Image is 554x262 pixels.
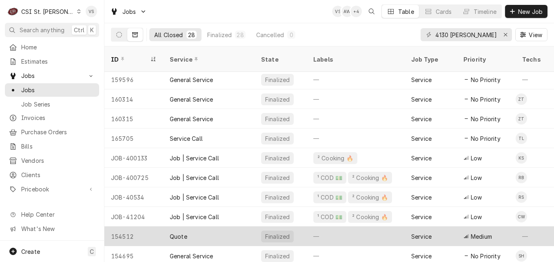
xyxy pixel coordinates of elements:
a: Clients [5,168,99,182]
span: Bills [21,142,95,151]
span: Create [21,248,40,255]
span: K [90,26,94,34]
div: — [307,129,405,148]
div: JOB-400133 [104,148,163,168]
span: New Job [516,7,544,16]
div: Z Past Tech's Avatar [516,113,527,124]
div: 160314 [104,89,163,109]
span: View [527,31,544,39]
div: Courtney Wiliford's Avatar [516,211,527,222]
span: Jobs [21,71,83,80]
span: Ctrl [74,26,84,34]
div: JOB-41204 [104,207,163,226]
div: Service [411,193,432,202]
div: Cards [436,7,452,16]
div: SH [516,250,527,262]
div: Service [411,213,432,221]
div: All Closed [154,31,183,39]
div: ¹ COD 💵 [317,213,343,221]
span: No Priority [471,252,501,260]
div: Finalized [264,134,290,143]
button: Search anythingCtrlK [5,23,99,37]
div: Vicky Stuesse's Avatar [332,6,343,17]
div: Service Call [170,134,203,143]
div: ZT [516,113,527,124]
div: Tom Lembke's Avatar [516,133,527,144]
div: RS [516,191,527,203]
div: ² Cooking 🔥 [351,173,389,182]
span: What's New [21,224,94,233]
div: 160315 [104,109,163,129]
div: Z Past Tech's Avatar [516,93,527,105]
div: — [307,226,405,246]
div: Techs [522,55,542,64]
div: Service [411,75,432,84]
div: JOB-40534 [104,187,163,207]
div: Finalized [264,75,290,84]
a: Home [5,40,99,54]
div: Service [170,55,246,64]
div: Priority [463,55,507,64]
div: RB [516,172,527,183]
span: Jobs [122,7,136,16]
div: Job | Service Call [170,154,219,162]
div: Job | Service Call [170,173,219,182]
a: Estimates [5,55,99,68]
a: Go to What's New [5,222,99,235]
div: Steve Heppermann's Avatar [516,250,527,262]
div: VS [332,6,343,17]
span: Estimates [21,57,95,66]
div: General Service [170,95,213,104]
div: Kyle Smith's Avatar [516,152,527,164]
div: Job | Service Call [170,193,219,202]
span: No Priority [471,95,501,104]
button: View [515,28,547,41]
input: Keyword search [435,28,496,41]
div: Job Type [411,55,450,64]
div: ² Cooking 🔥 [351,213,389,221]
div: 0 [289,31,294,39]
div: — [307,70,405,89]
span: No Priority [471,75,501,84]
div: CSI St. [PERSON_NAME] [21,7,74,16]
div: ID [111,55,148,64]
div: C [7,6,19,17]
span: No Priority [471,134,501,143]
span: Jobs [21,86,95,94]
span: Help Center [21,210,94,219]
div: ZT [516,93,527,105]
div: 28 [237,31,244,39]
div: Finalized [264,173,290,182]
div: Quote [170,232,187,241]
a: Jobs [5,83,99,97]
span: Clients [21,171,95,179]
div: AW [341,6,353,17]
span: C [90,247,94,256]
div: Ryan Smith's Avatar [516,191,527,203]
div: 28 [188,31,195,39]
a: Bills [5,140,99,153]
div: — [307,89,405,109]
div: Finalized [264,154,290,162]
a: Invoices [5,111,99,124]
div: JOB-400725 [104,168,163,187]
div: Job | Service Call [170,213,219,221]
div: State [261,55,300,64]
div: VS [86,6,97,17]
div: 165705 [104,129,163,148]
div: Service [411,115,432,123]
div: General Service [170,115,213,123]
div: — [516,226,548,246]
div: ¹ COD 💵 [317,173,343,182]
div: TL [516,133,527,144]
div: Finalized [264,193,290,202]
div: CW [516,211,527,222]
a: Go to Pricebook [5,182,99,196]
a: Purchase Orders [5,125,99,139]
span: Search anything [20,26,64,34]
span: Low [471,193,482,202]
div: Service [411,232,432,241]
div: Finalized [207,31,232,39]
div: Finalized [264,213,290,221]
span: Home [21,43,95,51]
